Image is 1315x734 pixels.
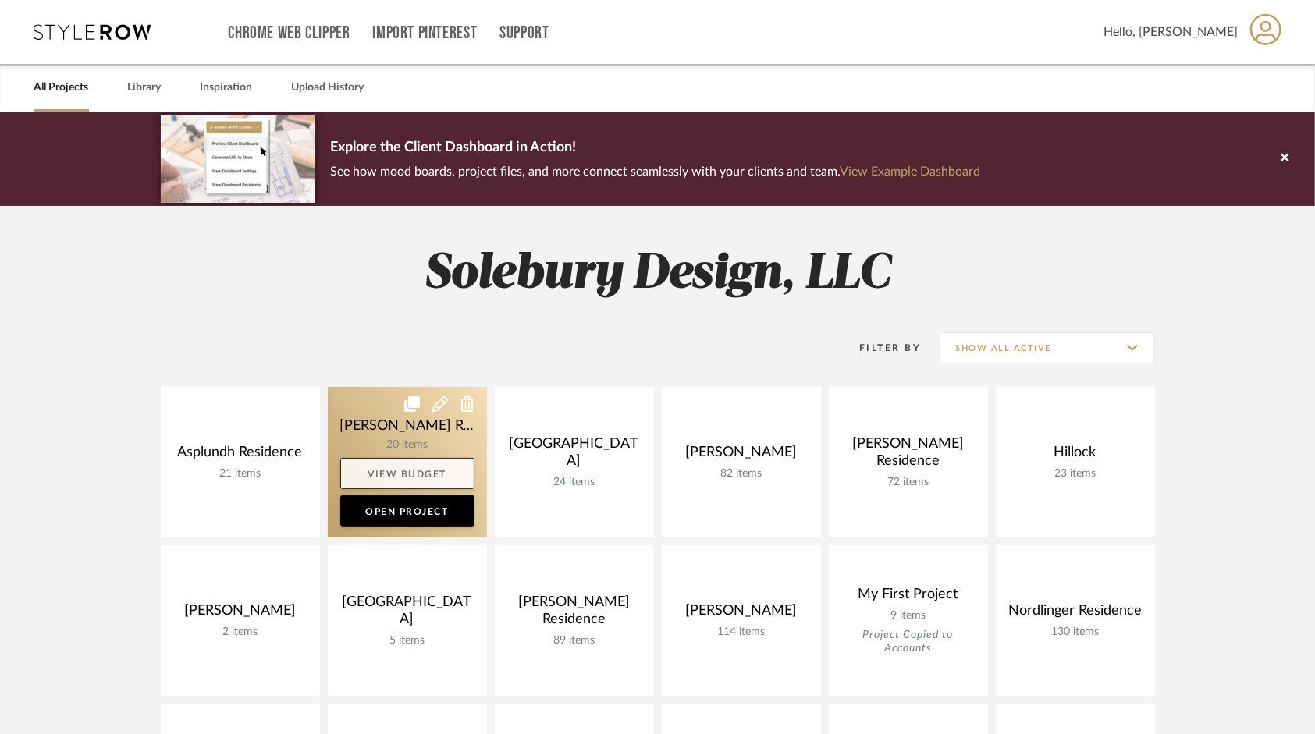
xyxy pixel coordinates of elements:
div: My First Project [841,586,976,609]
div: Asplundh Residence [173,444,307,467]
div: 5 items [340,634,474,647]
a: Support [499,27,549,40]
a: Upload History [292,77,364,98]
div: Nordlinger Residence [1008,602,1143,626]
div: [PERSON_NAME] [674,602,809,626]
a: View Example Dashboard [841,165,981,178]
div: Hillock [1008,444,1143,467]
a: Library [128,77,162,98]
a: Inspiration [201,77,253,98]
div: [PERSON_NAME] Residence [841,435,976,476]
div: 2 items [173,626,307,639]
div: [PERSON_NAME] Residence [507,594,642,634]
a: View Budget [340,458,474,489]
a: Import Pinterest [372,27,477,40]
div: 9 items [841,609,976,622]
div: 82 items [674,467,809,480]
div: 24 items [507,476,642,489]
a: All Projects [34,77,89,98]
a: Open Project [340,495,474,527]
span: Hello, [PERSON_NAME] [1104,23,1239,41]
p: Explore the Client Dashboard in Action! [331,136,981,161]
a: Chrome Web Clipper [229,27,350,40]
h2: Solebury Design, LLC [96,245,1220,303]
div: 130 items [1008,626,1143,639]
div: [PERSON_NAME] [173,602,307,626]
div: Filter By [840,340,922,356]
p: See how mood boards, project files, and more connect seamlessly with your clients and team. [331,161,981,183]
div: 89 items [507,634,642,647]
div: Project Copied to Accounts [841,629,976,655]
div: 23 items [1008,467,1143,480]
div: 114 items [674,626,809,639]
img: d5d033c5-7b12-40c2-a960-1ecee1989c38.png [161,115,315,202]
div: 72 items [841,476,976,489]
div: [GEOGRAPHIC_DATA] [340,594,474,634]
div: [PERSON_NAME] [674,444,809,467]
div: [GEOGRAPHIC_DATA] [507,435,642,476]
div: 21 items [173,467,307,480]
